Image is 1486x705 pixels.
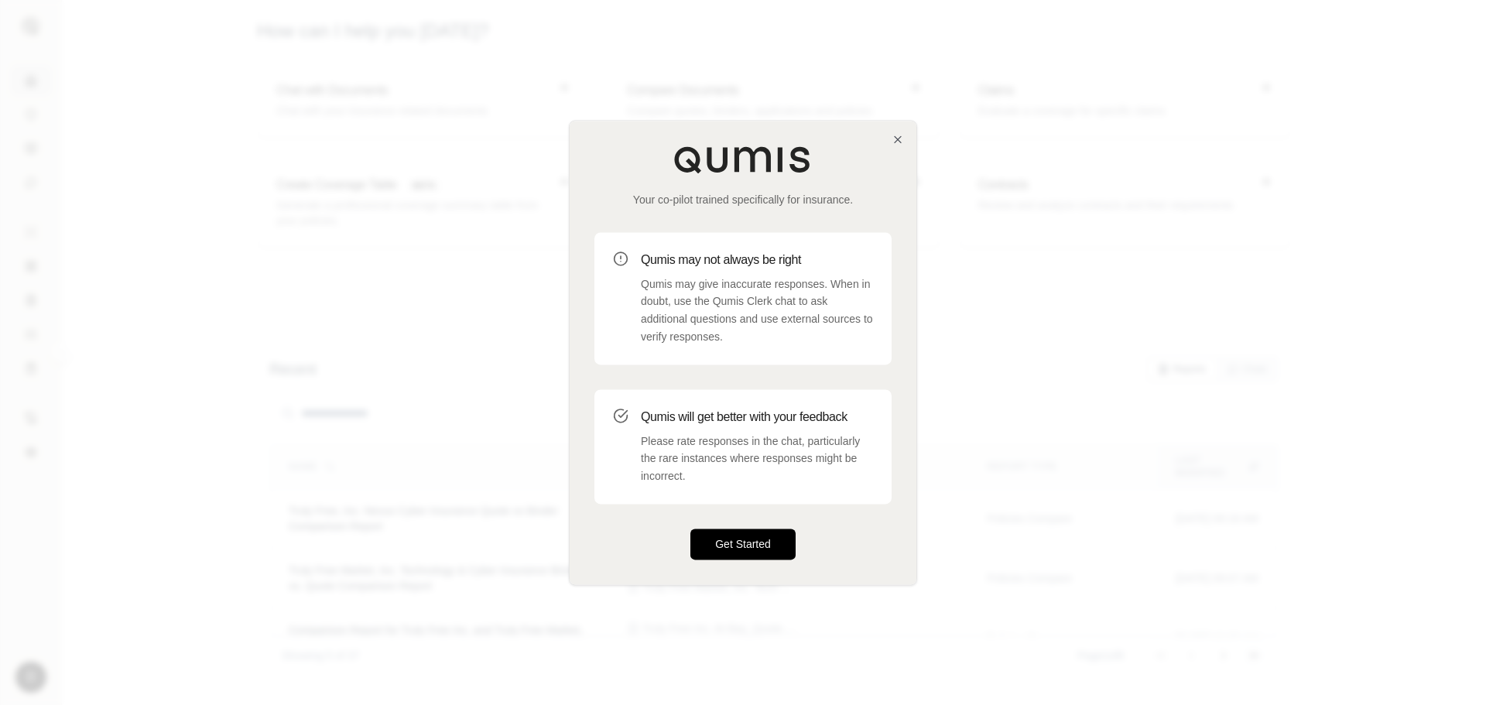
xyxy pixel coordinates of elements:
button: Get Started [690,529,796,560]
p: Please rate responses in the chat, particularly the rare instances where responses might be incor... [641,433,873,485]
h3: Qumis may not always be right [641,251,873,269]
p: Qumis may give inaccurate responses. When in doubt, use the Qumis Clerk chat to ask additional qu... [641,275,873,346]
p: Your co-pilot trained specifically for insurance. [594,192,892,207]
img: Qumis Logo [673,145,813,173]
h3: Qumis will get better with your feedback [641,408,873,426]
